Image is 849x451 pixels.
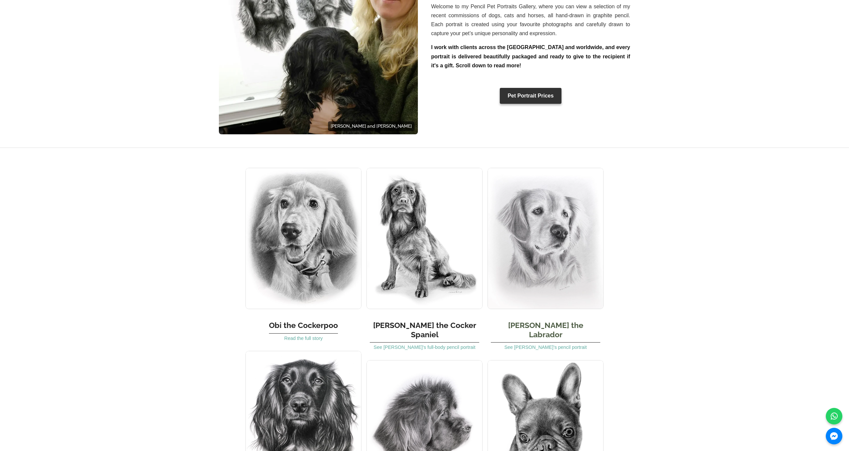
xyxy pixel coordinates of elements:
[826,428,842,444] a: Messenger
[431,2,630,38] p: Welcome to my Pencil Pet Portraits Gallery, where you can view a selection of my recent commissio...
[374,345,476,350] a: See [PERSON_NAME]’s full-body pencil portrait
[431,43,630,70] p: I work with clients across the [GEOGRAPHIC_DATA] and worldwide, and every portrait is delivered b...
[500,88,562,104] a: Pet Portrait Prices
[284,336,323,341] a: Read the full story
[245,168,361,309] img: Obi the Golden Cockerpoo – Pencil Portrait by Melanie Phillips
[488,168,604,309] img: Sam the Golden Retriever – Hand-drawn Portrait
[269,314,338,334] h3: Obi the Cockerpoo
[370,314,479,343] h3: [PERSON_NAME] the Cocker Spaniel
[826,408,842,424] a: WhatsApp
[504,345,587,350] a: See [PERSON_NAME]’s pencil portrait
[366,168,483,309] img: Mollie the Cocker Spaniel – Full Body Pencil Portrait
[491,314,600,343] h3: [PERSON_NAME] the Labrador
